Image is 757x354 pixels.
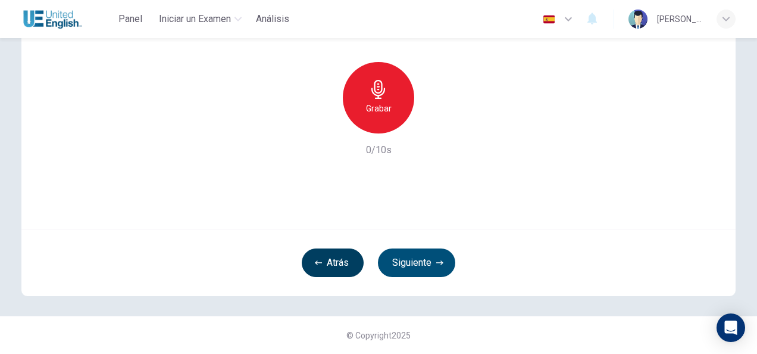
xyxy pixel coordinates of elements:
button: Atrás [302,249,364,277]
span: © Copyright 2025 [346,331,411,340]
div: Open Intercom Messenger [717,313,745,342]
img: United English logo [21,7,84,31]
img: es [542,15,556,24]
img: Profile picture [628,10,647,29]
a: United English logo [21,7,111,31]
h6: 0/10s [366,143,392,157]
span: Iniciar un Examen [159,12,231,26]
span: Análisis [256,12,289,26]
span: Panel [118,12,142,26]
button: Siguiente [378,249,455,277]
button: Análisis [251,8,294,30]
button: Panel [111,8,149,30]
button: Grabar [343,62,414,133]
div: [PERSON_NAME] [657,12,702,26]
button: Iniciar un Examen [154,8,246,30]
h6: Grabar [366,101,392,116]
